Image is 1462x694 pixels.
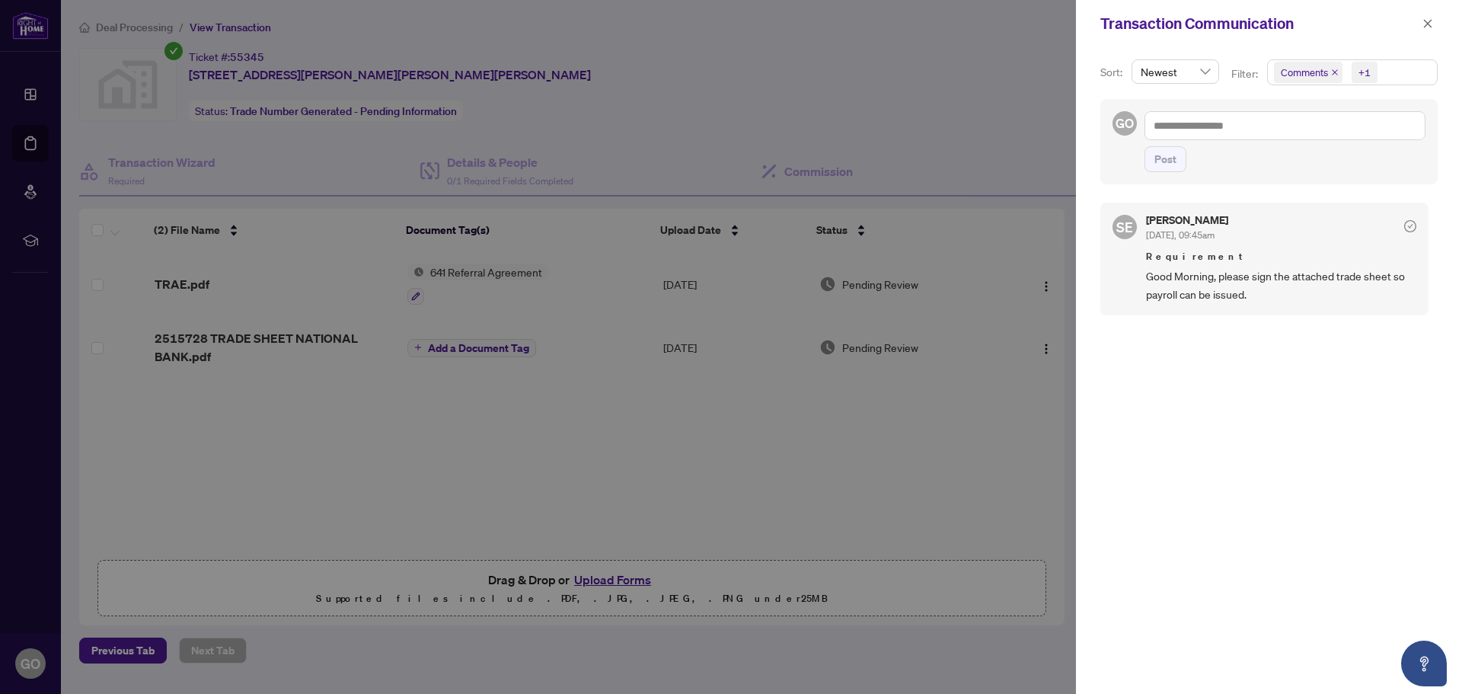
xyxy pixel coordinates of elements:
span: Comments [1274,62,1342,83]
span: close [1422,18,1433,29]
span: Comments [1281,65,1328,80]
span: GO [1116,114,1134,133]
button: Post [1144,146,1186,172]
span: check-circle [1404,220,1416,232]
div: +1 [1358,65,1371,80]
span: Good Morning, please sign the attached trade sheet so payroll can be issued. [1146,267,1416,303]
span: Requirement [1146,249,1416,264]
span: Newest [1141,60,1210,83]
span: close [1331,69,1339,76]
p: Sort: [1100,64,1125,81]
span: [DATE], 09:45am [1146,229,1215,241]
p: Filter: [1231,66,1260,82]
div: Transaction Communication [1100,12,1418,35]
button: Open asap [1401,641,1447,686]
span: SE [1116,216,1133,238]
h5: [PERSON_NAME] [1146,215,1228,225]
